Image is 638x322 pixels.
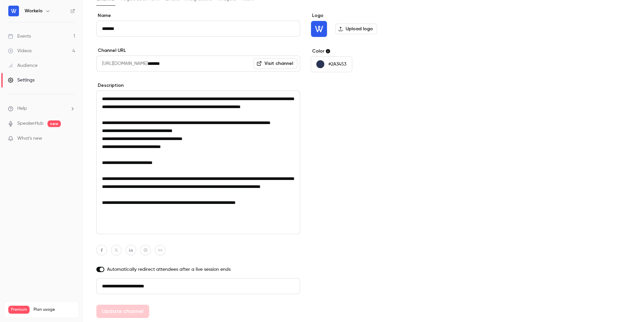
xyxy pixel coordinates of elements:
div: Videos [8,48,32,54]
iframe: Noticeable Trigger [67,136,75,142]
a: Visit channel [254,58,297,69]
label: Channel URL [96,47,300,54]
span: What's new [17,135,42,142]
span: Plan usage [34,307,75,312]
label: Automatically redirect attendees after a live session ends [96,266,300,273]
h6: Workelo [25,8,43,14]
div: Settings [8,77,35,83]
label: Logo [311,12,413,19]
button: #2A3453 [311,56,352,72]
span: [URL][DOMAIN_NAME] [96,56,148,72]
li: help-dropdown-opener [8,105,75,112]
p: #2A3453 [328,61,346,68]
span: new [48,120,61,127]
div: Events [8,33,31,40]
span: Premium [8,306,30,314]
section: Logo [311,12,413,37]
label: Description [96,82,300,89]
span: Help [17,105,27,112]
label: Name [96,12,300,19]
img: Workelo [8,6,19,16]
label: Upload logo [335,24,377,34]
img: Workelo [311,21,327,37]
div: Audience [8,62,38,69]
a: SpeakerHub [17,120,44,127]
label: Color [311,48,413,55]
